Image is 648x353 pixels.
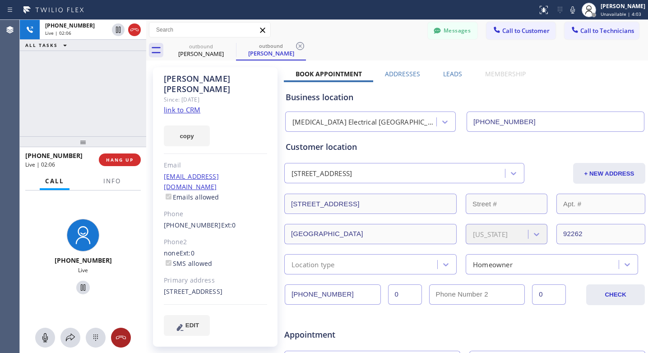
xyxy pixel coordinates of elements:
[566,4,579,16] button: Mute
[167,43,235,50] div: outbound
[78,266,88,274] span: Live
[55,256,112,265] span: [PHONE_NUMBER]
[45,30,71,36] span: Live | 02:06
[385,70,420,78] label: Addresses
[99,153,141,166] button: HANG UP
[45,22,95,29] span: [PHONE_NUMBER]
[486,22,555,39] button: Call to Customer
[164,259,212,268] label: SMS allowed
[185,322,199,329] span: EDIT
[443,70,462,78] label: Leads
[103,177,121,185] span: Info
[237,49,305,57] div: [PERSON_NAME]
[164,125,210,146] button: copy
[601,2,645,10] div: [PERSON_NAME]
[106,157,134,163] span: HANG UP
[164,160,267,171] div: Email
[128,23,141,36] button: Hang up
[167,40,235,60] div: Reuben Pacheco
[292,117,437,127] div: [MEDICAL_DATA] Electrical [GEOGRAPHIC_DATA]
[601,11,641,17] span: Unavailable | 4:03
[466,194,547,214] input: Street #
[45,177,64,185] span: Call
[20,40,76,51] button: ALL TASKS
[286,141,644,153] div: Customer location
[164,94,267,105] div: Since: [DATE]
[502,27,550,35] span: Call to Customer
[284,329,403,341] span: Appointment
[428,22,477,39] button: Messages
[580,27,634,35] span: Call to Technicians
[164,237,267,247] div: Phone2
[166,194,171,200] input: Emails allowed
[164,221,221,229] a: [PHONE_NUMBER]
[86,328,106,348] button: Open dialpad
[221,221,236,229] span: Ext: 0
[164,287,267,297] div: [STREET_ADDRESS]
[164,193,219,201] label: Emails allowed
[164,315,210,336] button: EDIT
[237,40,305,60] div: Reuben Pacheco
[25,161,55,168] span: Live | 02:06
[164,105,200,114] a: link to CRM
[467,111,644,132] input: Phone Number
[76,281,90,294] button: Hold Customer
[164,275,267,286] div: Primary address
[565,22,639,39] button: Call to Technicians
[573,163,645,184] button: + NEW ADDRESS
[164,209,267,219] div: Phone
[25,151,83,160] span: [PHONE_NUMBER]
[473,259,513,269] div: Homeowner
[164,248,267,269] div: none
[25,42,58,48] span: ALL TASKS
[284,224,457,244] input: City
[485,70,526,78] label: Membership
[60,328,80,348] button: Open directory
[164,74,267,94] div: [PERSON_NAME] [PERSON_NAME]
[111,328,131,348] button: Hang up
[98,172,126,190] button: Info
[40,172,69,190] button: Call
[586,284,645,305] button: CHECK
[388,284,422,305] input: Ext.
[284,194,457,214] input: Address
[292,259,335,269] div: Location type
[429,284,525,305] input: Phone Number 2
[167,50,235,58] div: [PERSON_NAME]
[532,284,566,305] input: Ext. 2
[149,23,270,37] input: Search
[285,284,381,305] input: Phone Number
[164,172,219,191] a: [EMAIL_ADDRESS][DOMAIN_NAME]
[35,328,55,348] button: Mute
[166,260,171,266] input: SMS allowed
[556,194,645,214] input: Apt. #
[292,168,352,179] div: [STREET_ADDRESS]
[556,224,645,244] input: ZIP
[112,23,125,36] button: Hold Customer
[237,42,305,49] div: outbound
[180,249,194,257] span: Ext: 0
[296,70,362,78] label: Book Appointment
[286,91,644,103] div: Business location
